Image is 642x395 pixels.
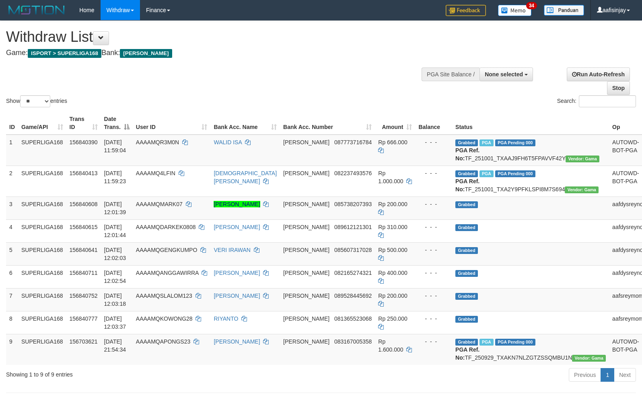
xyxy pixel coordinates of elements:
div: PGA Site Balance / [422,68,479,81]
td: SUPERLIGA168 [18,196,66,219]
th: Bank Acc. Name: activate to sort column ascending [210,112,280,135]
th: Status [452,112,609,135]
span: [DATE] 12:01:44 [104,224,126,238]
span: Grabbed [455,316,478,323]
td: 9 [6,334,18,365]
a: Run Auto-Refresh [567,68,630,81]
b: PGA Ref. No: [455,147,479,162]
span: [PERSON_NAME] [283,338,329,345]
span: Rp 1.600.000 [378,338,403,353]
span: [PERSON_NAME] [283,139,329,145]
span: [PERSON_NAME] [283,270,329,276]
span: Copy 087773716784 to clipboard [334,139,372,145]
td: SUPERLIGA168 [18,288,66,311]
td: SUPERLIGA168 [18,166,66,196]
td: 3 [6,196,18,219]
td: TF_251001_TXAAJ9FH6T5FPAVVF42Y [452,135,609,166]
span: Copy 085607317028 to clipboard [334,247,372,253]
span: [DATE] 11:59:04 [104,139,126,153]
span: [DATE] 12:02:03 [104,247,126,261]
span: PGA Pending [495,339,535,346]
span: Grabbed [455,247,478,254]
th: Bank Acc. Number: activate to sort column ascending [280,112,375,135]
span: Rp 500.000 [378,247,407,253]
td: 4 [6,219,18,242]
b: PGA Ref. No: [455,346,479,361]
span: AAAAMQAPONGS23 [136,338,190,345]
th: Amount: activate to sort column ascending [375,112,415,135]
span: Rp 200.000 [378,293,407,299]
label: Show entries [6,95,67,107]
span: Grabbed [455,224,478,231]
a: [PERSON_NAME] [214,270,260,276]
span: Marked by aafchhiseyha [479,339,494,346]
button: None selected [479,68,533,81]
span: PGA Pending [495,139,535,146]
span: Copy 085738207393 to clipboard [334,201,372,207]
span: Rp 1.000.000 [378,170,403,184]
span: [PERSON_NAME] [283,293,329,299]
img: MOTION_logo.png [6,4,67,16]
td: 8 [6,311,18,334]
span: 156840641 [70,247,98,253]
a: [PERSON_NAME] [214,201,260,207]
td: 7 [6,288,18,311]
span: Grabbed [455,339,478,346]
span: AAAAMQSLALOM123 [136,293,192,299]
th: Date Trans.: activate to sort column descending [101,112,133,135]
span: PGA Pending [495,170,535,177]
span: Rp 250.000 [378,315,407,322]
span: Rp 200.000 [378,201,407,207]
span: Grabbed [455,270,478,277]
span: Rp 310.000 [378,224,407,230]
span: 156840777 [70,315,98,322]
select: Showentries [20,95,50,107]
span: Copy 082237493576 to clipboard [334,170,372,176]
a: Next [614,368,636,382]
span: [DATE] 21:54:34 [104,338,126,353]
td: 2 [6,166,18,196]
span: Grabbed [455,170,478,177]
span: Marked by aafheankoy [479,139,494,146]
span: 156840615 [70,224,98,230]
span: 156703621 [70,338,98,345]
span: [DATE] 12:02:54 [104,270,126,284]
img: panduan.png [544,5,584,16]
span: AAAAMQGENGKUMPO [136,247,197,253]
span: 156840608 [70,201,98,207]
span: [PERSON_NAME] [283,170,329,176]
div: - - - [418,200,449,208]
th: Game/API: activate to sort column ascending [18,112,66,135]
span: 156840413 [70,170,98,176]
span: [PERSON_NAME] [120,49,172,58]
div: - - - [418,223,449,231]
div: - - - [418,269,449,277]
td: 5 [6,242,18,265]
span: AAAAMQR3M0N [136,139,179,145]
h1: Withdraw List [6,29,420,45]
div: - - - [418,138,449,146]
td: SUPERLIGA168 [18,242,66,265]
th: Trans ID: activate to sort column ascending [66,112,101,135]
span: [DATE] 12:03:18 [104,293,126,307]
span: Rp 400.000 [378,270,407,276]
div: - - - [418,246,449,254]
span: 156840390 [70,139,98,145]
a: RIYANTO [214,315,238,322]
a: 1 [601,368,614,382]
span: Vendor URL: https://trx31.1velocity.biz [565,186,599,193]
span: 156840711 [70,270,98,276]
th: User ID: activate to sort column ascending [133,112,211,135]
a: VERI IRAWAN [214,247,251,253]
span: ISPORT > SUPERLIGA168 [28,49,101,58]
span: Copy 089612121301 to clipboard [334,224,372,230]
span: 34 [526,2,537,9]
span: AAAAMQKOWONG28 [136,315,193,322]
b: PGA Ref. No: [455,178,479,192]
td: TF_250929_TXAKN7NLZGTZSSQMBU1N [452,334,609,365]
td: 6 [6,265,18,288]
a: WALID ISA [214,139,242,145]
a: [DEMOGRAPHIC_DATA][PERSON_NAME] [214,170,277,184]
td: SUPERLIGA168 [18,334,66,365]
span: Copy 089528445692 to clipboard [334,293,372,299]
